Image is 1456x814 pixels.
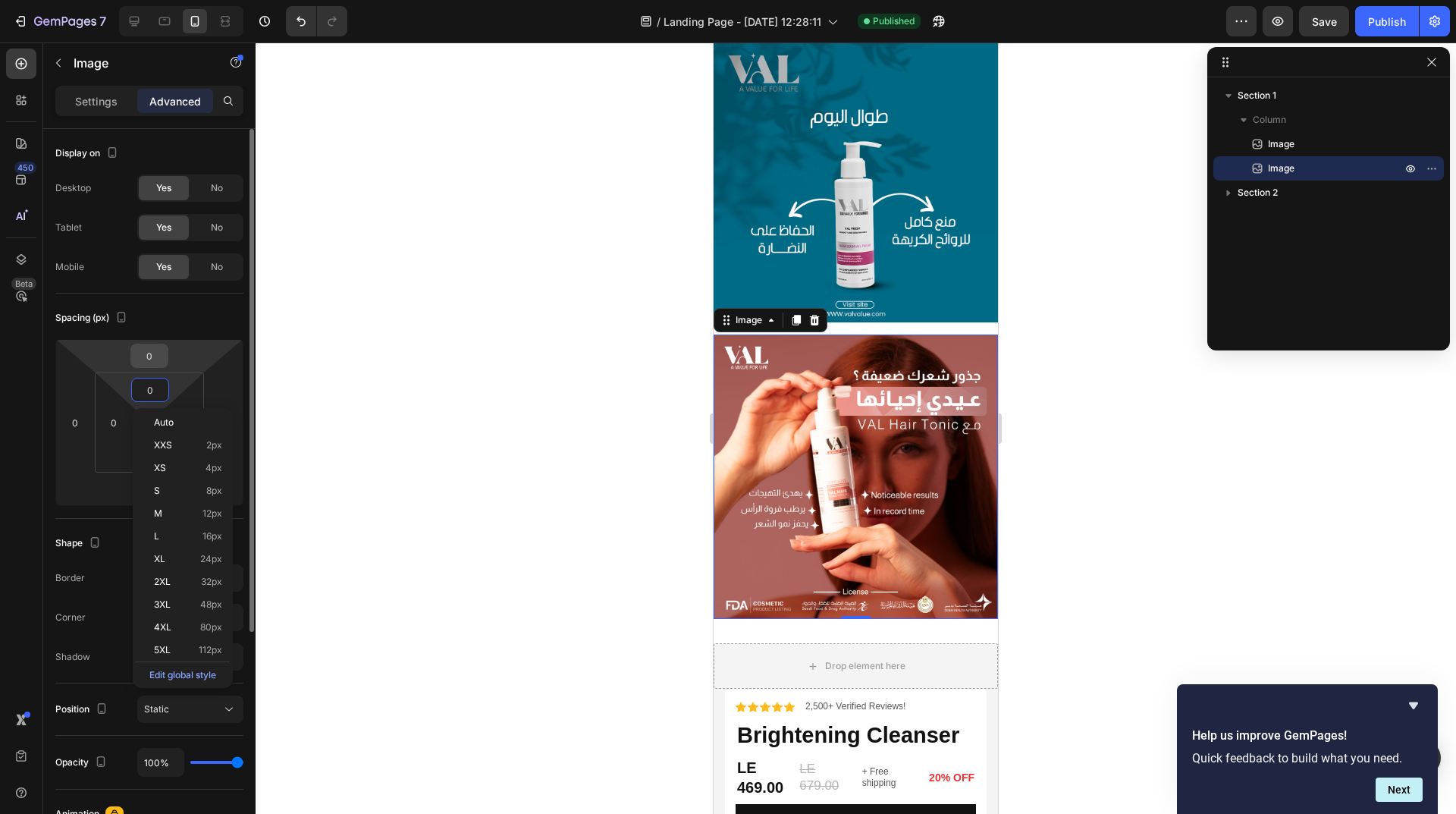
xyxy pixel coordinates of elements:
[1253,112,1286,127] span: Column
[873,14,915,28] span: Published
[154,599,171,610] span: 3XL
[199,645,222,655] span: 112px
[154,417,174,428] span: Auto
[1238,185,1278,200] span: Section 2
[55,533,104,554] div: Shape
[200,599,222,610] span: 48px
[1192,727,1423,745] h2: Help us improve GemPages!
[211,260,223,274] span: No
[55,699,111,720] div: Position
[11,278,36,290] div: Beta
[55,221,82,234] div: Tablet
[201,577,222,587] span: 32px
[134,344,165,367] input: 0
[137,696,243,723] button: Static
[1376,778,1423,802] button: Next question
[154,622,171,633] span: 4XL
[156,260,171,274] span: Yes
[211,221,223,234] span: No
[657,14,661,30] span: /
[144,703,169,715] span: Static
[1268,137,1294,152] span: Image
[55,308,130,328] div: Spacing (px)
[154,508,162,519] span: M
[14,162,36,174] div: 450
[286,6,347,36] div: Undo/Redo
[55,571,85,585] div: Border
[154,463,166,473] span: XS
[55,753,110,773] div: Opacity
[200,554,222,564] span: 24px
[154,440,172,451] span: XXS
[1268,161,1294,176] span: Image
[102,411,125,434] input: 0px
[714,42,998,814] iframe: Design area
[154,531,159,542] span: L
[55,143,121,164] div: Display on
[1368,14,1406,30] div: Publish
[154,645,171,655] span: 5XL
[202,508,222,519] span: 12px
[211,181,223,195] span: No
[206,440,222,451] span: 2px
[55,181,91,195] div: Desktop
[664,14,821,30] span: Landing Page - [DATE] 12:28:11
[55,650,90,664] div: Shadow
[154,554,165,564] span: XL
[156,221,171,234] span: Yes
[64,411,86,434] input: 0
[136,662,230,685] p: Edit global style
[135,379,165,401] input: 0px
[1192,696,1423,802] div: Help us improve GemPages!
[99,12,106,30] p: 7
[1192,751,1423,765] p: Quick feedback to build what you need.
[200,622,222,633] span: 80px
[74,54,202,72] p: Image
[206,486,222,496] span: 8px
[1355,6,1419,36] button: Publish
[55,611,86,624] div: Corner
[1299,6,1349,36] button: Save
[156,181,171,195] span: Yes
[1238,88,1276,103] span: Section 1
[154,577,171,587] span: 2XL
[55,260,84,274] div: Mobile
[6,6,113,36] button: 7
[138,749,184,776] input: Auto
[1404,696,1423,715] button: Hide survey
[22,762,262,799] button: Buy it now
[202,531,222,542] span: 16px
[118,771,167,790] div: Buy it now
[75,93,118,109] p: Settings
[154,486,160,496] span: S
[206,463,222,473] span: 4px
[149,93,201,109] p: Advanced
[1312,15,1337,28] span: Save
